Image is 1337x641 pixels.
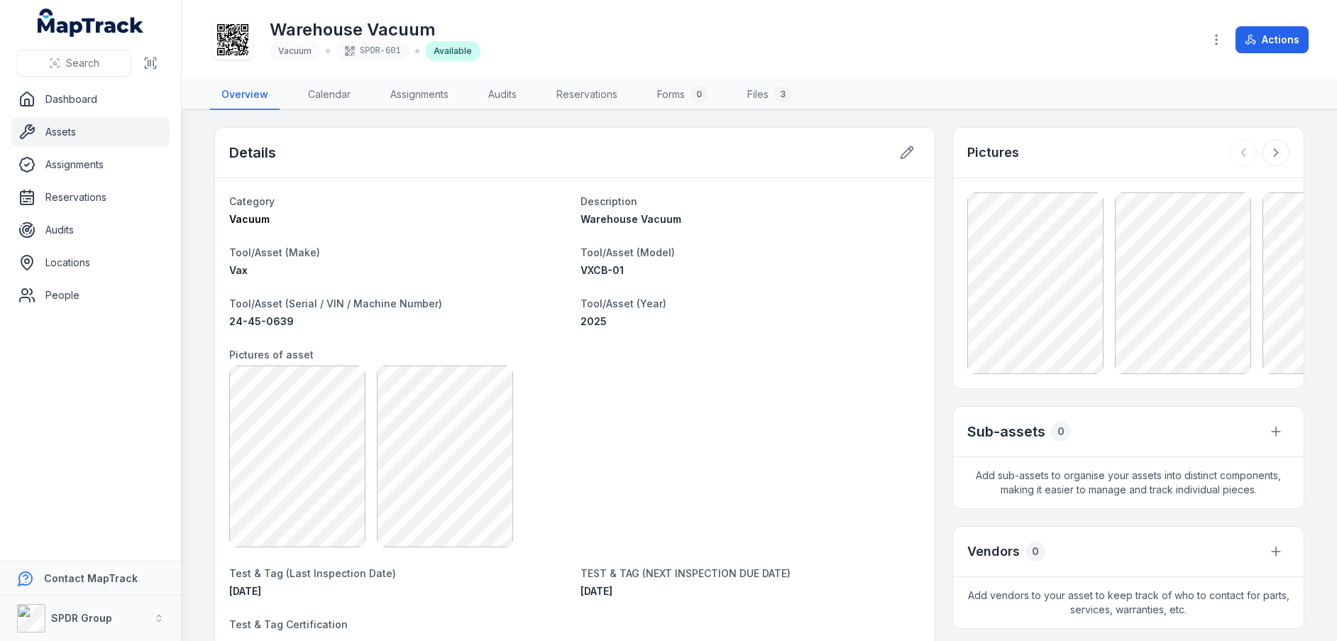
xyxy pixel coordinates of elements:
a: Audits [11,216,170,244]
a: Overview [210,80,280,110]
a: Dashboard [11,85,170,114]
span: [DATE] [229,585,261,597]
span: Vacuum [229,213,270,225]
a: Reservations [11,183,170,212]
h2: Details [229,143,276,163]
div: 0 [1025,542,1045,561]
a: Assets [11,118,170,146]
div: Available [425,41,480,61]
span: Tool/Asset (Model) [581,246,675,258]
time: 08/04/2026, 12:00:00 am [581,585,612,597]
div: SPDR-601 [336,41,409,61]
button: Actions [1236,26,1309,53]
span: 2025 [581,315,607,327]
h2: Sub-assets [967,422,1045,442]
span: Warehouse Vacuum [581,213,681,225]
span: Pictures of asset [229,349,314,361]
a: People [11,281,170,309]
a: Reservations [545,80,629,110]
a: Calendar [297,80,362,110]
h1: Warehouse Vacuum [270,18,480,41]
a: Locations [11,248,170,277]
span: TEST & TAG (NEXT INSPECTION DUE DATE) [581,567,791,579]
a: Files3 [736,80,803,110]
span: 24-45-0639 [229,315,294,327]
h3: Pictures [967,143,1019,163]
a: MapTrack [38,9,144,37]
div: 3 [774,86,791,103]
span: Search [66,56,99,70]
span: Add sub-assets to organise your assets into distinct components, making it easier to manage and t... [953,457,1304,508]
span: [DATE] [581,585,612,597]
span: VXCB-01 [581,264,624,276]
time: 08/04/2025, 12:00:00 am [229,585,261,597]
span: Tool/Asset (Make) [229,246,320,258]
span: Vacuum [278,45,312,56]
span: Test & Tag Certification [229,618,348,630]
span: Test & Tag (Last Inspection Date) [229,567,396,579]
a: Audits [477,80,528,110]
span: Description [581,195,637,207]
span: Tool/Asset (Serial / VIN / Machine Number) [229,297,442,309]
h3: Vendors [967,542,1020,561]
span: Vax [229,264,248,276]
span: Tool/Asset (Year) [581,297,666,309]
a: Forms0 [646,80,719,110]
button: Search [17,50,131,77]
span: Category [229,195,275,207]
a: Assignments [379,80,460,110]
span: Add vendors to your asset to keep track of who to contact for parts, services, warranties, etc. [953,577,1304,628]
a: Assignments [11,150,170,179]
div: 0 [690,86,708,103]
div: 0 [1051,422,1071,442]
strong: Contact MapTrack [44,572,138,584]
strong: SPDR Group [51,612,112,624]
